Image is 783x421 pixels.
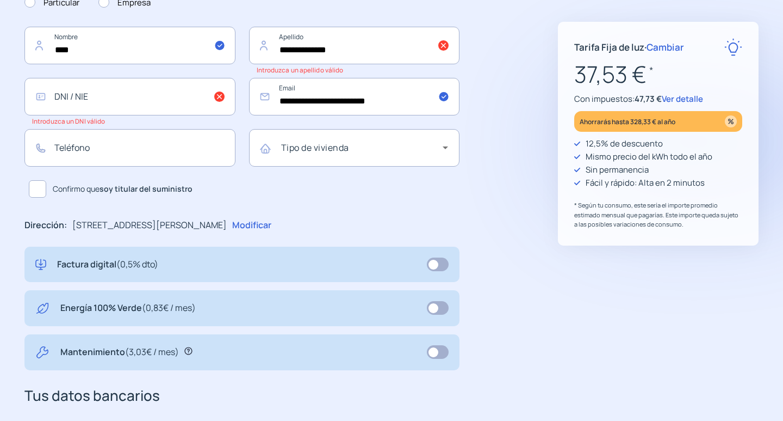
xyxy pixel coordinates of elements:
p: Energía 100% Verde [60,301,196,315]
p: 37,53 € [574,56,742,93]
p: Fácil y rápido: Alta en 2 minutos [586,176,705,190]
p: Ahorrarás hasta 328,33 € al año [580,115,675,128]
span: (0,5% dto) [116,258,158,270]
p: [STREET_ADDRESS][PERSON_NAME] [72,218,227,233]
small: Introduzca un apellido válido [257,66,344,74]
span: 47,73 € [635,93,662,105]
img: percentage_icon.svg [725,115,737,127]
span: Cambiar [647,41,684,53]
img: rate-E.svg [724,38,742,56]
p: Factura digital [57,258,158,272]
p: Dirección: [24,218,67,233]
b: soy titular del suministro [100,184,192,194]
p: Mismo precio del kWh todo el año [586,150,712,163]
span: Confirmo que [53,183,192,195]
img: digital-invoice.svg [35,258,46,272]
img: energy-green.svg [35,301,49,315]
span: Ver detalle [662,93,703,105]
p: * Según tu consumo, este sería el importe promedio estimado mensual que pagarías. Este importe qu... [574,200,742,229]
p: Modificar [232,218,271,233]
p: Con impuestos: [574,93,742,106]
h3: Tus datos bancarios [24,385,459,407]
span: (3,03€ / mes) [125,346,179,358]
p: Sin permanencia [586,163,649,176]
mat-label: Tipo de vivienda [281,142,349,154]
span: (0,83€ / mes) [142,302,196,314]
img: tool.svg [35,345,49,359]
p: Mantenimiento [60,345,179,359]
p: Tarifa Fija de luz · [574,40,684,54]
p: 12,5% de descuento [586,137,663,150]
small: Introduzca un DNI válido [32,117,105,125]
